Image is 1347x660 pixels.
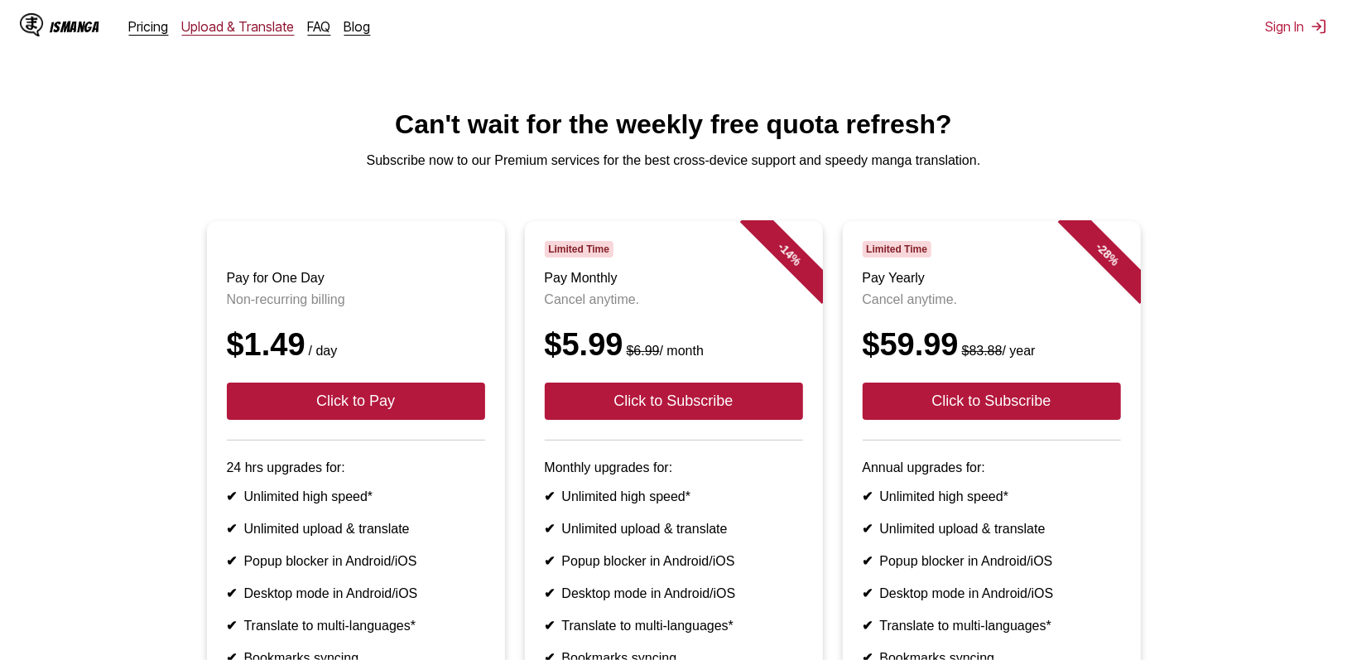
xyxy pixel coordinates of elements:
[863,521,1121,537] li: Unlimited upload & translate
[545,292,803,307] p: Cancel anytime.
[20,13,129,40] a: IsManga LogoIsManga
[344,18,371,35] a: Blog
[227,383,485,420] button: Click to Pay
[863,553,1121,569] li: Popup blocker in Android/iOS
[227,460,485,475] p: 24 hrs upgrades for:
[863,489,1121,504] li: Unlimited high speed*
[50,19,99,35] div: IsManga
[545,327,803,363] div: $5.99
[863,618,1121,634] li: Translate to multi-languages*
[182,18,295,35] a: Upload & Translate
[13,153,1334,168] p: Subscribe now to our Premium services for the best cross-device support and speedy manga translat...
[545,521,803,537] li: Unlimited upload & translate
[227,554,238,568] b: ✔
[863,241,931,258] span: Limited Time
[863,383,1121,420] button: Click to Subscribe
[545,489,556,503] b: ✔
[227,292,485,307] p: Non-recurring billing
[545,383,803,420] button: Click to Subscribe
[863,327,1121,363] div: $59.99
[305,344,338,358] small: / day
[863,292,1121,307] p: Cancel anytime.
[13,109,1334,140] h1: Can't wait for the weekly free quota refresh?
[227,553,485,569] li: Popup blocker in Android/iOS
[863,489,873,503] b: ✔
[545,489,803,504] li: Unlimited high speed*
[20,13,43,36] img: IsManga Logo
[227,489,238,503] b: ✔
[545,554,556,568] b: ✔
[227,521,485,537] li: Unlimited upload & translate
[227,522,238,536] b: ✔
[627,344,660,358] s: $6.99
[1311,18,1327,35] img: Sign out
[863,522,873,536] b: ✔
[545,618,803,634] li: Translate to multi-languages*
[863,460,1121,475] p: Annual upgrades for:
[545,585,803,601] li: Desktop mode in Android/iOS
[863,619,873,633] b: ✔
[863,554,873,568] b: ✔
[129,18,169,35] a: Pricing
[545,460,803,475] p: Monthly upgrades for:
[1057,205,1157,304] div: - 28 %
[308,18,331,35] a: FAQ
[227,271,485,286] h3: Pay for One Day
[545,241,613,258] span: Limited Time
[863,585,1121,601] li: Desktop mode in Android/iOS
[863,586,873,600] b: ✔
[545,586,556,600] b: ✔
[227,327,485,363] div: $1.49
[863,271,1121,286] h3: Pay Yearly
[545,553,803,569] li: Popup blocker in Android/iOS
[227,586,238,600] b: ✔
[959,344,1036,358] small: / year
[545,619,556,633] b: ✔
[227,585,485,601] li: Desktop mode in Android/iOS
[1265,18,1327,35] button: Sign In
[227,489,485,504] li: Unlimited high speed*
[227,619,238,633] b: ✔
[623,344,704,358] small: / month
[227,618,485,634] li: Translate to multi-languages*
[962,344,1003,358] s: $83.88
[545,522,556,536] b: ✔
[545,271,803,286] h3: Pay Monthly
[739,205,839,304] div: - 14 %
